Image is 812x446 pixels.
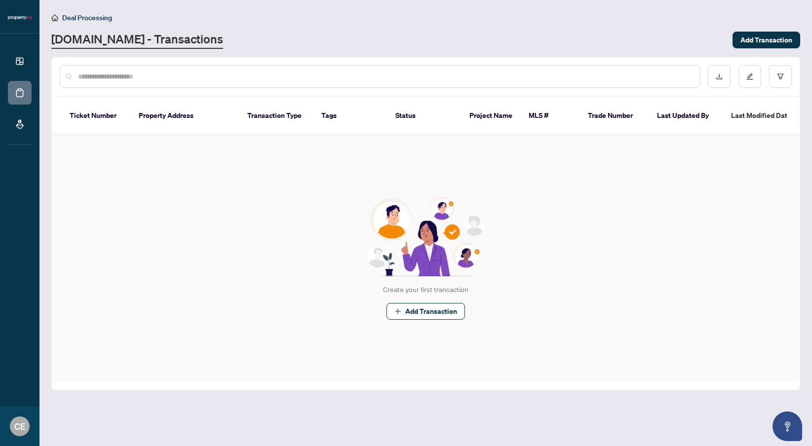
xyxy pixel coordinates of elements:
th: Status [387,97,462,135]
span: filter [777,73,784,80]
button: Add Transaction [733,32,800,48]
button: Open asap [773,411,802,441]
th: Ticket Number [62,97,131,135]
th: Trade Number [580,97,649,135]
span: Last Modified Date [731,110,791,121]
th: Property Address [131,97,239,135]
span: Add Transaction [405,303,457,319]
button: download [708,65,731,88]
th: Last Updated By [649,97,723,135]
th: MLS # [521,97,580,135]
th: Transaction Type [239,97,313,135]
button: edit [738,65,761,88]
span: home [51,14,58,21]
img: Null State Icon [362,197,490,276]
span: edit [746,73,753,80]
div: Create your first transaction [383,284,468,295]
th: Project Name [462,97,521,135]
a: [DOMAIN_NAME] - Transactions [51,31,223,49]
span: CE [14,419,26,433]
button: filter [769,65,792,88]
th: Tags [313,97,387,135]
button: Add Transaction [387,303,465,320]
span: plus [394,308,401,315]
span: Deal Processing [62,13,112,22]
span: download [716,73,723,80]
img: logo [8,15,32,21]
th: Last Modified Date [723,97,812,135]
span: Add Transaction [740,32,792,48]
